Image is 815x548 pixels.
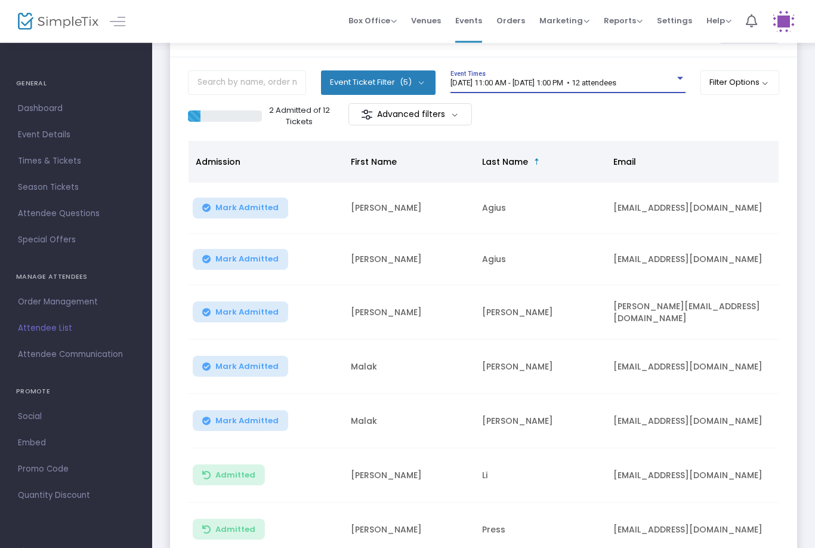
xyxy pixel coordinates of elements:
button: Mark Admitted [193,250,288,270]
td: Agius [475,183,606,235]
h4: PROMOTE [16,380,136,404]
span: Settings [657,5,692,36]
td: [PERSON_NAME] [344,449,475,503]
span: Attendee List [18,321,134,336]
span: First Name [351,156,397,168]
span: Admitted [215,471,255,481]
span: Attendee Communication [18,347,134,362]
span: Venues [411,5,441,36]
span: Help [706,15,731,26]
span: Mark Admitted [215,255,279,264]
span: Order Management [18,294,134,310]
span: Admission [196,156,240,168]
input: Search by name, order number, email, ip address [188,71,306,96]
span: Embed [18,435,134,451]
span: Special Offers [18,232,134,248]
span: Orders [496,5,525,36]
button: Filter Options [700,71,780,95]
span: Times & Tickets [18,153,134,169]
span: Mark Admitted [215,308,279,318]
td: [EMAIL_ADDRESS][DOMAIN_NAME] [606,340,785,395]
td: [EMAIL_ADDRESS][DOMAIN_NAME] [606,395,785,449]
span: Sortable [532,158,542,167]
td: [EMAIL_ADDRESS][DOMAIN_NAME] [606,449,785,503]
span: Email [613,156,636,168]
td: [PERSON_NAME][EMAIL_ADDRESS][DOMAIN_NAME] [606,286,785,340]
td: [PERSON_NAME] [475,286,606,340]
span: [DATE] 11:00 AM - [DATE] 1:00 PM • 12 attendees [450,79,616,88]
span: Promo Code [18,461,134,477]
p: 2 Admitted of 12 Tickets [267,105,332,128]
td: [EMAIL_ADDRESS][DOMAIN_NAME] [606,235,785,286]
span: Events [455,5,482,36]
td: [PERSON_NAME] [475,395,606,449]
td: Agius [475,235,606,286]
button: Mark Admitted [193,411,288,432]
span: Mark Admitted [215,362,279,372]
span: Social [18,409,134,424]
span: Marketing [539,15,589,26]
span: Admitted [215,525,255,535]
img: filter [361,109,373,121]
button: Event Ticket Filter(5) [321,71,436,95]
h4: GENERAL [16,72,136,96]
span: Quantity Discount [18,488,134,503]
td: [PERSON_NAME] [344,235,475,286]
span: Box Office [348,15,397,26]
m-button: Advanced filters [348,104,472,126]
button: Mark Admitted [193,356,288,377]
td: Malak [344,340,475,395]
td: Li [475,449,606,503]
button: Admitted [193,465,265,486]
td: [PERSON_NAME] [344,183,475,235]
button: Mark Admitted [193,198,288,219]
span: Reports [604,15,643,26]
span: Mark Admitted [215,204,279,213]
span: Last Name [482,156,528,168]
h4: MANAGE ATTENDEES [16,265,136,289]
button: Admitted [193,519,265,540]
td: [EMAIL_ADDRESS][DOMAIN_NAME] [606,183,785,235]
span: Mark Admitted [215,417,279,426]
span: (5) [400,78,412,88]
td: [PERSON_NAME] [475,340,606,395]
span: Season Tickets [18,180,134,195]
span: Event Details [18,127,134,143]
span: Dashboard [18,101,134,116]
button: Mark Admitted [193,302,288,323]
span: Attendee Questions [18,206,134,221]
td: [PERSON_NAME] [344,286,475,340]
td: Malak [344,395,475,449]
